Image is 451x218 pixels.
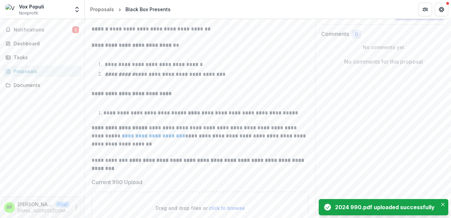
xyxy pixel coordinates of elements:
[335,203,435,211] div: 2024 990.pdf uploaded successfully
[19,10,38,16] span: Nonprofit
[87,4,173,14] nav: breadcrumb
[14,68,76,75] div: Proposals
[5,4,16,15] img: Vox Populi
[3,38,82,49] a: Dashboard
[92,178,142,186] p: Current 990 Upload
[14,54,76,61] div: Tasks
[14,40,76,47] div: Dashboard
[56,201,70,208] p: User
[125,6,171,13] div: Black Box Presents
[321,31,349,37] h2: Comments
[3,52,82,63] a: Tasks
[19,3,44,10] div: Vox Populi
[14,82,76,89] div: Documents
[14,27,72,33] span: Notifications
[3,80,82,91] a: Documents
[209,205,245,211] span: click to browse
[3,66,82,77] a: Proposals
[355,31,358,37] span: 0
[316,196,451,218] div: Notifications-bottom-right
[7,205,12,210] div: Blanche Brown
[87,4,117,14] a: Proposals
[72,26,79,33] span: 2
[321,44,446,51] p: No comments yet
[439,200,447,209] button: Close
[72,3,82,16] button: Open entity switcher
[156,204,245,212] p: Drag and drop files or
[18,201,53,208] p: [PERSON_NAME]
[418,3,432,16] button: Partners
[90,6,114,13] div: Proposals
[344,58,423,66] p: No comments for this proposal
[72,203,80,212] button: More
[18,208,70,214] p: [EMAIL_ADDRESS][DOMAIN_NAME]
[435,3,448,16] button: Get Help
[3,24,82,35] button: Notifications2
